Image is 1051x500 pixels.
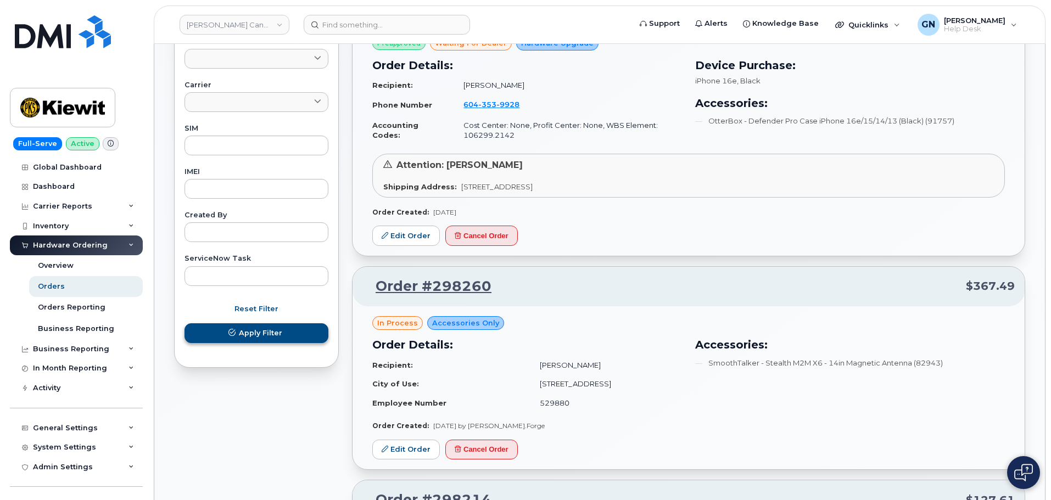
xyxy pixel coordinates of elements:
div: Geoffrey Newport [910,14,1025,36]
span: 353 [478,100,496,109]
a: Knowledge Base [735,13,826,35]
span: Quicklinks [848,20,888,29]
span: $367.49 [966,278,1015,294]
span: Help Desk [944,25,1005,33]
span: Accessories Only [432,318,499,328]
span: [DATE] by [PERSON_NAME].Forge [433,422,545,430]
label: ServiceNow Task [185,255,328,262]
h3: Order Details: [372,336,682,353]
span: Apply Filter [239,328,282,338]
button: Cancel Order [445,226,518,246]
a: Order #298260 [362,277,491,296]
strong: Recipient: [372,81,413,89]
span: 9928 [496,100,519,109]
strong: City of Use: [372,379,419,388]
label: Carrier [185,82,328,89]
span: in process [377,318,418,328]
strong: Order Created: [372,422,429,430]
label: Created By [185,212,328,219]
td: [PERSON_NAME] [530,356,682,375]
strong: Order Created: [372,208,429,216]
label: SIM [185,125,328,132]
div: Quicklinks [828,14,908,36]
h3: Accessories: [695,336,1005,353]
strong: Phone Number [372,100,432,109]
button: Cancel Order [445,440,518,460]
a: Alerts [687,13,735,35]
span: [DATE] [433,208,456,216]
td: Cost Center: None, Profit Center: None, WBS Element: 106299.2142 [454,116,682,145]
span: GN [921,18,935,31]
td: 529880 [530,394,682,413]
td: [STREET_ADDRESS] [530,374,682,394]
strong: Accounting Codes: [372,121,418,140]
span: Support [649,18,680,29]
h3: Device Purchase: [695,57,1005,74]
strong: Shipping Address: [383,182,457,191]
span: [PERSON_NAME] [944,16,1005,25]
span: Attention: [PERSON_NAME] [396,160,523,170]
li: SmoothTalker - Stealth M2M X6 - 14in Magnetic Antenna (82943) [695,358,1005,368]
span: iPhone 16e [695,76,737,85]
a: Edit Order [372,440,440,460]
span: Reset Filter [234,304,278,314]
button: Reset Filter [185,299,328,319]
input: Find something... [304,15,470,35]
li: OtterBox - Defender Pro Case iPhone 16e/15/14/13 (Black) (91757) [695,116,1005,126]
a: Support [632,13,687,35]
h3: Order Details: [372,57,682,74]
a: Edit Order [372,226,440,246]
a: 6043539928 [463,100,533,109]
strong: Employee Number [372,398,446,407]
span: Alerts [705,18,728,29]
label: IMEI [185,168,328,176]
button: Apply Filter [185,323,328,343]
img: Open chat [1014,464,1033,481]
h3: Accessories: [695,95,1005,111]
strong: Recipient: [372,361,413,369]
a: Kiewit Canada Inc [180,15,289,35]
span: [STREET_ADDRESS] [461,182,533,191]
span: Knowledge Base [752,18,819,29]
span: , Black [737,76,761,85]
span: 604 [463,100,519,109]
td: [PERSON_NAME] [454,76,682,95]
